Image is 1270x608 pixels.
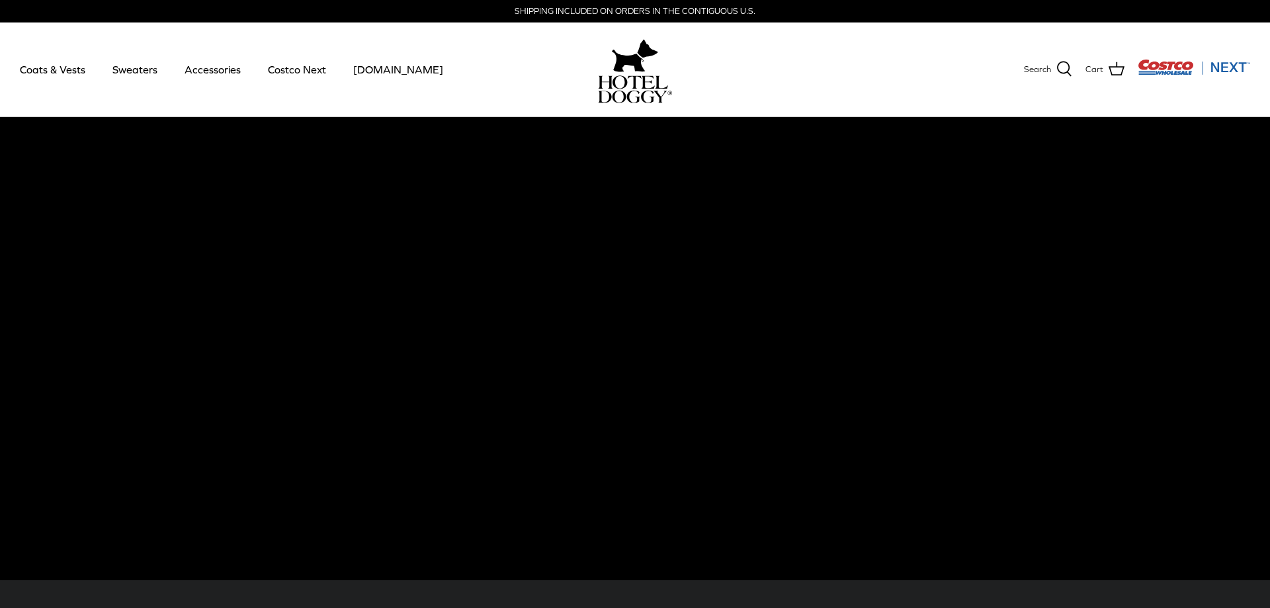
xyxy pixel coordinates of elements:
a: hoteldoggy.com hoteldoggycom [598,36,672,103]
a: Coats & Vests [8,47,97,92]
img: hoteldoggycom [598,75,672,103]
img: hoteldoggy.com [612,36,658,75]
a: Visit Costco Next [1138,67,1250,77]
a: [DOMAIN_NAME] [341,47,455,92]
a: Accessories [173,47,253,92]
a: Sweaters [101,47,169,92]
img: Costco Next [1138,59,1250,75]
a: Cart [1085,61,1124,78]
span: Cart [1085,63,1103,77]
a: Search [1024,61,1072,78]
a: Costco Next [256,47,338,92]
span: Search [1024,63,1051,77]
